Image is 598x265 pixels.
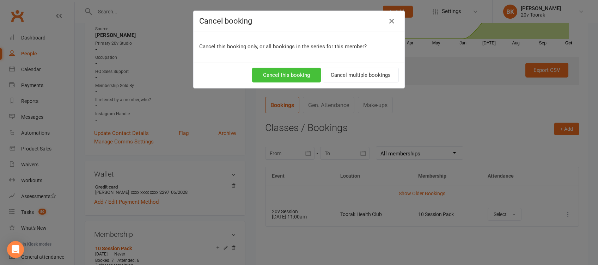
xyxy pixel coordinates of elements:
[386,16,397,27] button: Close
[7,241,24,258] div: Open Intercom Messenger
[252,68,321,82] button: Cancel this booking
[323,68,399,82] button: Cancel multiple bookings
[199,17,399,25] h4: Cancel booking
[199,42,399,51] p: Cancel this booking only, or all bookings in the series for this member?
